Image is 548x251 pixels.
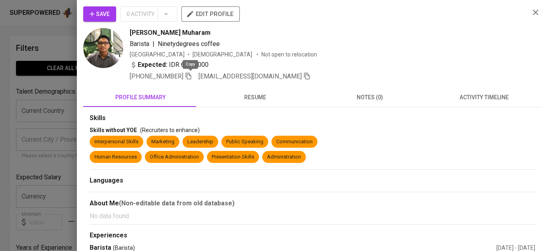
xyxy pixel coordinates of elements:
[90,176,535,185] div: Languages
[130,50,185,58] div: [GEOGRAPHIC_DATA]
[83,28,123,68] img: 033612aa50c79d294fbd18164010f496.jpg
[130,72,183,80] span: [PHONE_NUMBER]
[317,92,422,102] span: notes (0)
[203,92,307,102] span: resume
[138,60,167,70] b: Expected:
[153,39,155,49] span: |
[94,138,139,146] div: Interpersonal Skills
[130,28,211,38] span: [PERSON_NAME] Muharam
[83,6,116,22] button: Save
[90,199,535,208] div: About Me
[90,231,535,240] div: Experiences
[212,153,254,161] div: Presentation Skills
[276,138,313,146] div: Communication
[90,9,110,19] span: Save
[130,40,149,48] span: Barista
[151,138,175,146] div: Marketing
[140,127,200,133] span: (Recruiters to enhance)
[150,153,199,161] div: Office Administration
[181,10,240,17] a: edit profile
[193,50,253,58] span: [DEMOGRAPHIC_DATA]
[261,50,317,58] p: Not open to relocation
[94,153,137,161] div: Human Resources
[188,9,233,19] span: edit profile
[187,138,213,146] div: Leadership
[90,114,535,123] div: Skills
[119,199,235,207] b: (Non-editable data from old database)
[226,138,263,146] div: Public Speaking
[158,40,220,48] span: Ninetydegrees coffee
[90,211,535,221] p: No data found.
[267,153,301,161] div: Administration
[199,72,302,80] span: [EMAIL_ADDRESS][DOMAIN_NAME]
[181,6,240,22] button: edit profile
[88,92,193,102] span: profile summary
[432,92,537,102] span: activity timeline
[130,60,209,70] div: IDR 6.000.000
[90,127,137,133] span: Skills without YOE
